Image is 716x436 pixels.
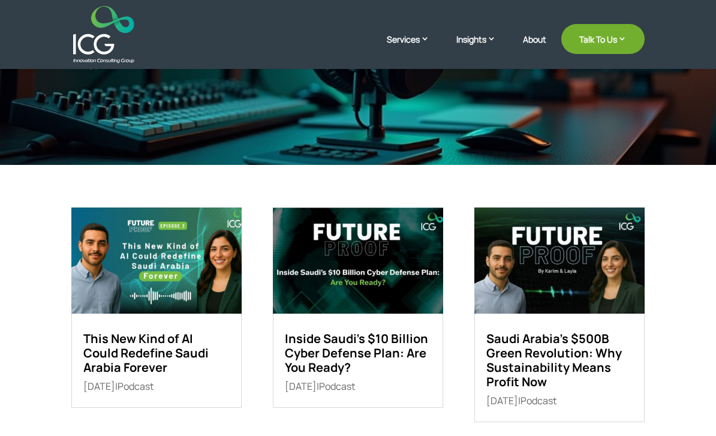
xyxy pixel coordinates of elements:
[83,330,209,375] a: This New Kind of AI Could Redefine Saudi Arabia Forever
[319,380,355,393] a: Podcast
[285,380,317,393] span: [DATE]
[456,33,508,63] a: Insights
[387,33,441,63] a: Services
[486,395,632,407] p: |
[285,330,428,375] a: Inside Saudi’s $10 Billion Cyber Defense Plan: Are You Ready?
[285,381,431,392] p: |
[73,6,134,63] img: ICG
[71,208,241,314] img: This New Kind of AI Could Redefine Saudi Arabia Forever
[521,394,556,407] a: Podcast
[486,330,622,390] a: Saudi Arabia’s $500B Green Revolution: Why Sustainability Means Profit Now
[83,381,229,392] p: |
[523,35,546,63] a: About
[83,380,115,393] span: [DATE]
[273,208,443,314] img: Inside Saudi’s $10 Billion Cyber Defense Plan: Are You Ready?
[656,378,716,436] iframe: Chat Widget
[474,208,644,314] img: Saudi Arabia’s $500B Green Revolution: Why Sustainability Means Profit Now
[561,24,645,54] a: Talk To Us
[118,380,154,393] a: Podcast
[486,394,518,407] span: [DATE]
